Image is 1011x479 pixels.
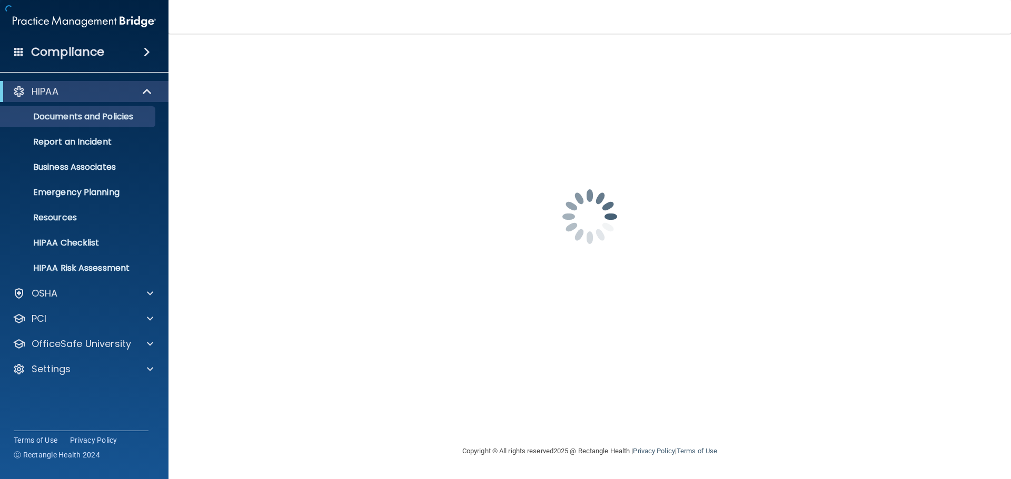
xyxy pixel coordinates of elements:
[677,447,717,455] a: Terms of Use
[13,312,153,325] a: PCI
[7,187,151,198] p: Emergency Planning
[32,363,71,375] p: Settings
[537,164,642,269] img: spinner.e123f6fc.gif
[829,404,998,446] iframe: Drift Widget Chat Controller
[32,312,46,325] p: PCI
[32,287,58,300] p: OSHA
[13,363,153,375] a: Settings
[13,287,153,300] a: OSHA
[14,435,57,445] a: Terms of Use
[7,137,151,147] p: Report an Incident
[14,450,100,460] span: Ⓒ Rectangle Health 2024
[7,162,151,172] p: Business Associates
[633,447,675,455] a: Privacy Policy
[13,338,153,350] a: OfficeSafe University
[13,85,153,98] a: HIPAA
[32,338,131,350] p: OfficeSafe University
[7,111,151,122] p: Documents and Policies
[7,212,151,223] p: Resources
[13,11,156,32] img: PMB logo
[398,434,782,468] div: Copyright © All rights reserved 2025 @ Rectangle Health | |
[31,45,104,59] h4: Compliance
[7,263,151,273] p: HIPAA Risk Assessment
[7,238,151,248] p: HIPAA Checklist
[70,435,117,445] a: Privacy Policy
[32,85,58,98] p: HIPAA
